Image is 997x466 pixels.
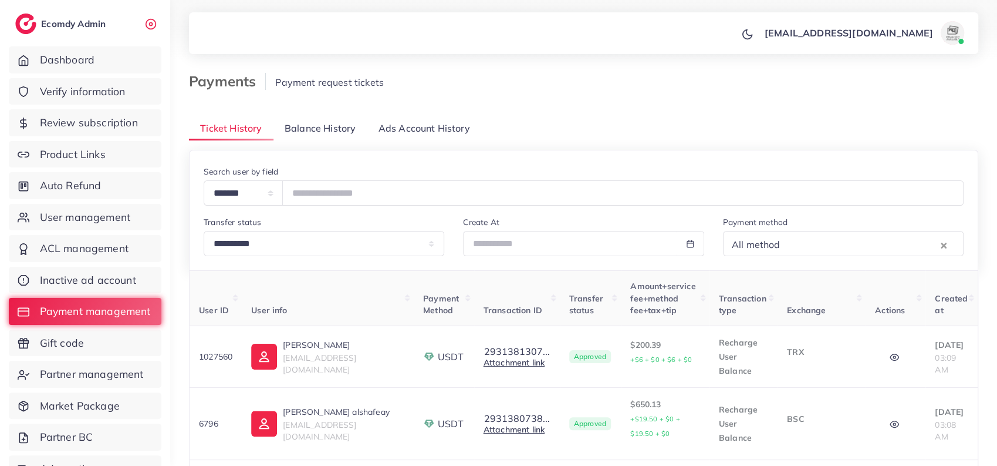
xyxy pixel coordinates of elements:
label: Transfer status [204,216,261,228]
small: +$19.50 + $0 + $19.50 + $0 [630,415,680,438]
label: Search user by field [204,166,278,177]
a: Verify information [9,78,161,105]
span: Dashboard [40,52,94,68]
span: All method [729,236,783,254]
img: payment [423,418,435,430]
span: Auto Refund [40,178,102,193]
span: Approved [569,417,611,430]
span: Transaction type [719,293,766,316]
span: [EMAIL_ADDRESS][DOMAIN_NAME] [283,353,356,375]
button: 2931381307... [484,346,550,357]
span: Created at [935,293,968,316]
p: $200.39 [630,338,699,367]
p: TRX [787,345,856,359]
span: Review subscription [40,115,138,130]
span: USDT [438,417,464,431]
a: logoEcomdy Admin [15,14,109,34]
span: Inactive ad account [40,273,136,288]
button: Clear Selected [941,238,947,252]
a: Attachment link [484,357,545,368]
a: Market Package [9,393,161,420]
div: Search for option [723,231,964,256]
p: [DATE] [935,405,968,419]
a: Auto Refund [9,172,161,199]
span: Payment management [40,304,151,319]
a: Partner BC [9,424,161,451]
p: [EMAIL_ADDRESS][DOMAIN_NAME] [765,26,933,40]
span: Payment request tickets [275,76,384,88]
img: ic-user-info.36bf1079.svg [251,411,277,437]
span: 03:09 AM [935,353,956,375]
img: payment [423,351,435,363]
img: ic-user-info.36bf1079.svg [251,344,277,370]
a: Review subscription [9,109,161,136]
span: Ads Account History [378,122,470,135]
span: Transfer status [569,293,603,316]
span: USDT [438,350,464,364]
span: Gift code [40,336,84,351]
a: ACL management [9,235,161,262]
a: Inactive ad account [9,267,161,294]
span: Actions [875,305,905,316]
button: 2931380738... [484,413,550,424]
a: Product Links [9,141,161,168]
span: User info [251,305,287,316]
span: User management [40,210,130,225]
p: [PERSON_NAME] [283,338,404,352]
a: [EMAIL_ADDRESS][DOMAIN_NAME]avatar [758,21,969,45]
p: Recharge User Balance [719,403,768,445]
p: [PERSON_NAME] alshafeay [283,405,404,419]
a: Gift code [9,330,161,357]
img: avatar [941,21,964,45]
p: [DATE] [935,338,968,352]
a: User management [9,204,161,231]
a: Attachment link [484,424,545,435]
h3: Payments [189,73,266,90]
a: Partner management [9,361,161,388]
a: Payment management [9,298,161,325]
span: Transaction ID [484,305,542,316]
span: ACL management [40,241,129,256]
p: $650.13 [630,397,699,441]
img: logo [15,14,36,34]
span: Product Links [40,147,106,162]
span: Partner management [40,367,144,382]
label: Create At [463,216,499,228]
span: User ID [199,305,229,316]
p: 1027560 [199,350,232,364]
p: Recharge User Balance [719,336,768,378]
span: Market Package [40,398,120,414]
p: 6796 [199,417,232,431]
span: Exchange [787,305,826,316]
span: Ticket History [200,122,262,135]
input: Search for option [783,236,938,254]
small: +$6 + $0 + $6 + $0 [630,356,692,364]
p: BSC [787,412,856,426]
label: Payment method [723,216,788,228]
a: Dashboard [9,46,161,73]
span: Payment Method [423,293,459,316]
span: Partner BC [40,430,93,445]
span: Verify information [40,84,126,99]
span: 03:08 AM [935,420,956,442]
span: Balance History [285,122,356,135]
span: Amount+service fee+method fee+tax+tip [630,281,695,316]
span: Approved [569,350,611,363]
span: [EMAIL_ADDRESS][DOMAIN_NAME] [283,420,356,442]
h2: Ecomdy Admin [41,18,109,29]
